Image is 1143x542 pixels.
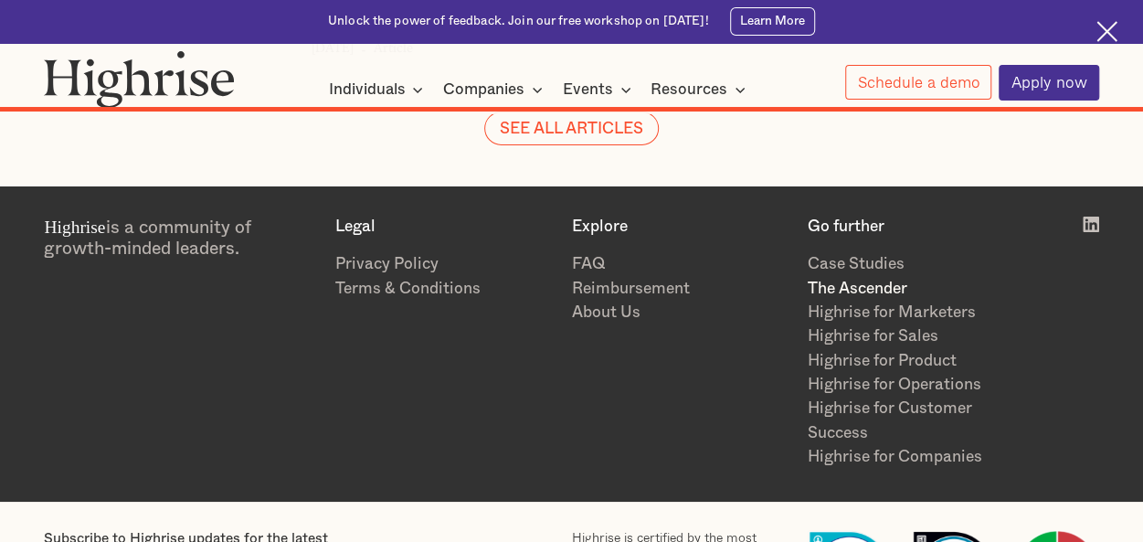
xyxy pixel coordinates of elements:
a: Learn More [730,7,815,35]
span: Highrise [44,218,105,237]
a: Highrise for Marketers [808,301,1026,324]
a: Privacy Policy [335,252,554,276]
div: Companies [443,79,548,101]
a: Highrise for Customer Success [808,397,1026,445]
div: Individuals [328,79,429,101]
a: Highrise for Operations [808,373,1026,397]
div: Resources [651,79,727,101]
img: Highrise logo [44,50,235,108]
div: Companies [443,79,524,101]
a: SEE ALL ARTICLES [484,112,658,145]
img: White LinkedIn logo [1083,217,1099,233]
div: is a community of growth-minded leaders. [44,217,317,260]
div: Events [563,79,637,101]
div: Events [563,79,613,101]
img: Cross icon [1096,21,1117,42]
a: Terms & Conditions [335,277,554,301]
div: Individuals [328,79,405,101]
a: Schedule a demo [845,65,992,100]
a: The Ascender [808,277,1026,301]
a: About Us [571,301,789,324]
div: Unlock the power of feedback. Join our free workshop on [DATE]! [328,13,709,30]
a: Highrise for Product [808,349,1026,373]
a: Highrise for Sales [808,324,1026,348]
div: Go further [808,217,1026,236]
a: Case Studies [808,252,1026,276]
a: Apply now [999,65,1099,101]
div: Legal [335,217,554,236]
a: Highrise for Companies [808,445,1026,469]
a: Reimbursement [571,277,789,301]
div: Resources [651,79,751,101]
div: Explore [571,217,789,236]
a: FAQ [571,252,789,276]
